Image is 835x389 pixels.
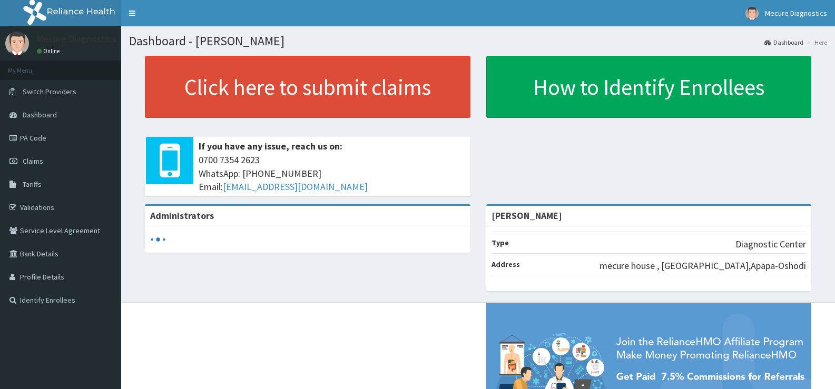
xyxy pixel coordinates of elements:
a: Click here to submit claims [145,56,470,118]
span: Tariffs [23,179,42,189]
p: Diagnostic Center [735,237,806,251]
h1: Dashboard - [PERSON_NAME] [129,34,827,48]
li: Here [804,38,827,47]
strong: [PERSON_NAME] [492,210,562,222]
span: Claims [23,156,43,166]
span: Switch Providers [23,87,76,96]
a: [EMAIL_ADDRESS][DOMAIN_NAME] [223,181,368,193]
a: Online [37,47,62,55]
svg: audio-loading [150,232,166,247]
a: How to Identify Enrollees [486,56,812,118]
a: Dashboard [764,38,803,47]
b: Address [492,260,520,269]
img: User Image [745,7,759,20]
b: Type [492,238,509,247]
span: Mecure Diagnostics [765,8,827,18]
b: If you have any issue, reach us on: [199,140,342,152]
img: User Image [5,32,29,55]
span: 0700 7354 2623 WhatsApp: [PHONE_NUMBER] Email: [199,153,465,194]
b: Administrators [150,210,214,222]
p: mecure house , [GEOGRAPHIC_DATA],Apapa-Oshodi [600,259,806,273]
p: Mecure Diagnostics [37,34,116,44]
span: Dashboard [23,110,57,119]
